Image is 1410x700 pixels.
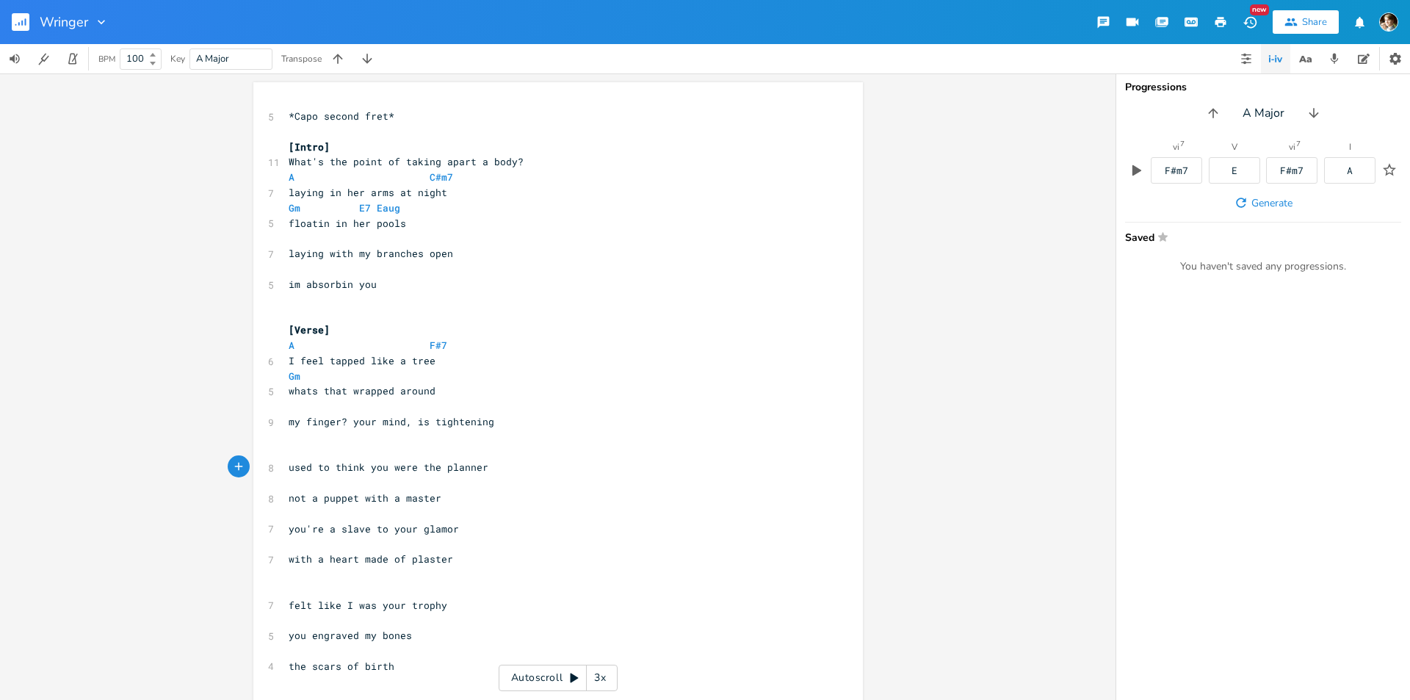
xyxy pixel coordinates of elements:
span: A [289,170,294,184]
span: im absorbin you [289,278,377,291]
div: BPM [98,55,115,63]
span: used to think you were the planner [289,461,488,474]
span: not a puppet with a master [289,491,441,505]
div: 3x [587,665,613,691]
span: the scars of birth [289,660,394,673]
span: I feel tapped like a tree [289,354,435,367]
div: E [1232,166,1237,176]
span: Gm [289,201,300,214]
div: Transpose [281,54,322,63]
span: C#m7 [430,170,453,184]
div: Share [1302,15,1327,29]
div: I [1349,142,1351,151]
span: you're a slave to your glamor [289,522,459,535]
span: A Major [196,52,229,65]
span: laying with my branches open [289,247,453,260]
span: Gm [289,369,300,383]
div: vi [1173,142,1179,151]
span: Generate [1251,196,1292,210]
div: F#m7 [1165,166,1188,176]
button: Generate [1228,190,1298,216]
sup: 7 [1180,140,1185,148]
span: Eaug [377,201,400,214]
button: New [1235,9,1265,35]
div: Key [170,54,185,63]
span: with a heart made of plaster [289,552,453,566]
span: felt like I was your trophy [289,599,447,612]
span: Wringer [40,15,88,29]
span: [Intro] [289,140,330,154]
span: A Major [1243,105,1284,122]
div: You haven't saved any progressions. [1125,260,1401,273]
span: What's the point of taking apart a body? [289,155,524,168]
span: Saved [1125,231,1392,242]
img: Robert Wise [1379,12,1398,32]
div: vi [1289,142,1295,151]
button: Share [1273,10,1339,34]
span: you engraved my bones [289,629,412,642]
span: E7 [359,201,371,214]
span: my finger? your mind, is tightening [289,415,494,428]
div: F#m7 [1280,166,1304,176]
div: Progressions [1125,82,1401,93]
span: A [289,339,294,352]
div: New [1250,4,1269,15]
span: [Verse] [289,323,330,336]
span: F#7 [430,339,447,352]
span: laying in her arms at night [289,186,447,199]
div: V [1232,142,1237,151]
div: Autoscroll [499,665,618,691]
div: A [1347,166,1353,176]
span: whats that wrapped around [289,384,435,397]
sup: 7 [1296,140,1301,148]
span: *Capo second fret* [289,109,394,123]
span: floatin in her pools [289,217,406,230]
